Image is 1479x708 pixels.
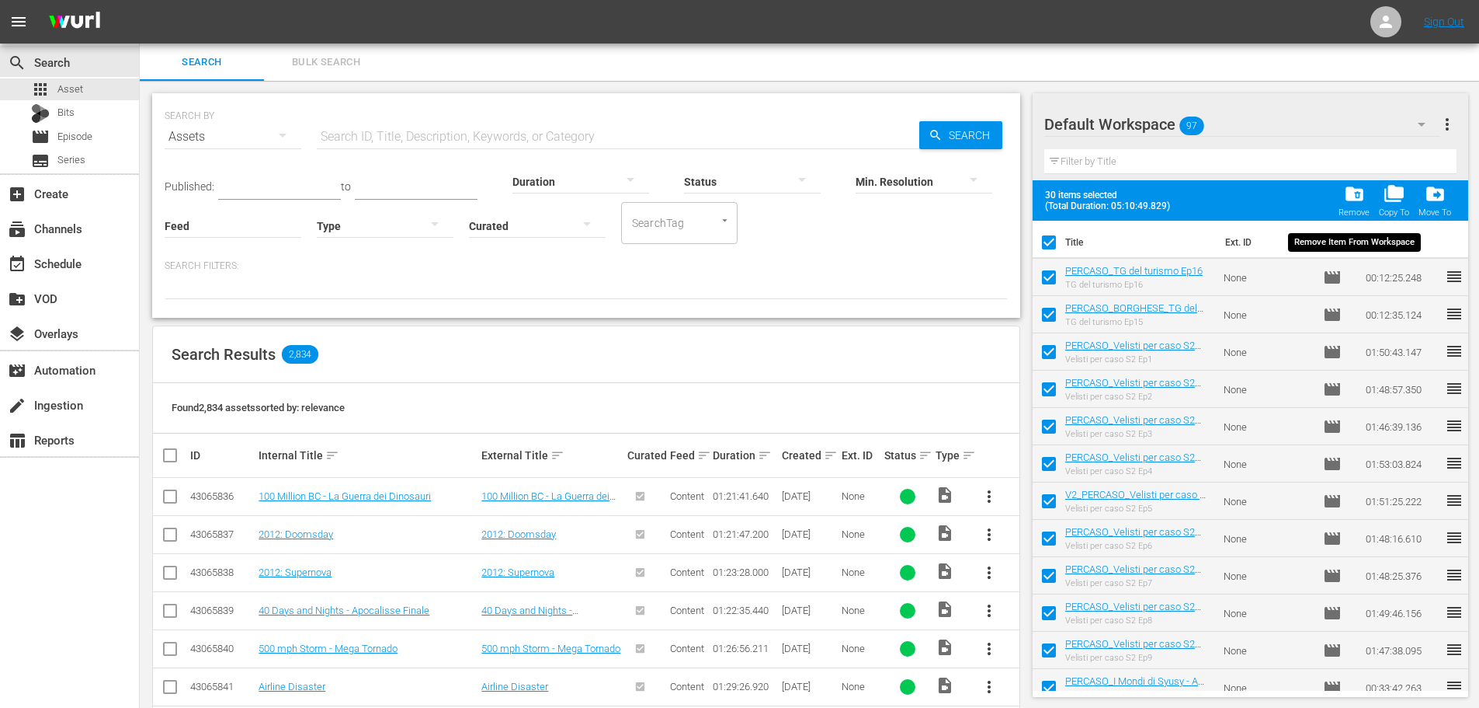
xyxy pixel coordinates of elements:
[1359,483,1445,520] td: 01:51:25.222
[842,681,880,692] div: None
[1323,567,1342,585] span: Episode
[1418,208,1451,218] div: Move To
[1374,179,1414,222] button: Copy To
[550,448,564,462] span: sort
[57,105,75,120] span: Bits
[1438,115,1456,134] span: more_vert
[1445,379,1463,398] span: reorder
[824,448,838,462] span: sort
[1445,603,1463,622] span: reorder
[1217,483,1317,520] td: None
[8,54,26,72] span: Search
[481,605,578,628] a: 40 Days and Nights - Apocalisse Finale
[1323,604,1342,623] span: Episode
[697,448,711,462] span: sort
[165,180,214,193] span: Published:
[1359,296,1445,333] td: 00:12:35.124
[1424,16,1464,28] a: Sign Out
[970,668,1008,706] button: more_vert
[481,567,554,578] a: 2012: Supernova
[1425,183,1446,204] span: drive_file_move
[1445,491,1463,510] span: reorder
[1445,678,1463,696] span: reorder
[980,563,998,582] span: more_vert
[31,152,50,170] span: Series
[943,121,1002,149] span: Search
[1065,377,1201,400] a: PERCASO_Velisti per caso S2 Ep2
[1445,640,1463,659] span: reorder
[936,562,954,581] span: Video
[481,681,548,692] a: Airline Disaster
[1445,566,1463,584] span: reorder
[936,486,954,504] span: Video
[936,676,954,695] span: Video
[970,554,1008,591] button: more_vert
[190,681,254,692] div: 43065841
[713,528,776,540] div: 01:21:47.200
[8,325,26,344] span: Overlays
[1323,305,1342,324] span: Episode
[970,478,1008,515] button: more_vert
[884,446,931,465] div: Status
[670,528,704,540] span: Content
[190,567,254,578] div: 43065838
[1379,208,1409,218] div: Copy To
[8,220,26,239] span: Channels
[782,490,837,502] div: [DATE]
[190,605,254,616] div: 43065839
[980,525,998,544] span: more_vert
[1217,333,1317,371] td: None
[980,602,998,620] span: more_vert
[1065,690,1212,700] div: I Mondi di Syusy - A Cuba in camper
[259,643,398,654] a: 500 mph Storm - Mega Tornado
[918,448,932,462] span: sort
[1314,221,1356,264] th: Type
[962,448,976,462] span: sort
[980,678,998,696] span: more_vert
[481,446,623,465] div: External Title
[190,490,254,502] div: 43065836
[31,127,50,146] span: Episode
[1323,380,1342,399] span: Episode
[1356,221,1449,264] th: Duration
[273,54,379,71] span: Bulk Search
[1065,653,1212,663] div: Velisti per caso S2 Ep9
[1323,678,1342,697] span: Episode
[31,80,50,99] span: Asset
[259,567,332,578] a: 2012: Supernova
[713,605,776,616] div: 01:22:35.440
[1065,578,1212,588] div: Velisti per caso S2 Ep7
[713,567,776,578] div: 01:23:28.000
[1359,632,1445,669] td: 01:47:38.095
[1323,268,1342,287] span: Episode
[1323,417,1342,436] span: Episode
[1217,259,1317,296] td: None
[970,592,1008,630] button: more_vert
[259,605,429,616] a: 40 Days and Nights - Apocalisse Finale
[165,260,1008,273] p: Search Filters:
[936,446,965,465] div: Type
[1065,638,1201,661] a: PERCASO_Velisti per caso S2 Ep9
[980,640,998,658] span: more_vert
[1445,528,1463,547] span: reorder
[8,185,26,204] span: Create
[1323,529,1342,548] span: Episode
[1065,563,1201,587] a: PERCASO_Velisti per caso S2 Ep7
[842,567,880,578] div: None
[1216,221,1314,264] th: Ext. ID
[1065,541,1212,551] div: Velisti per caso S2 Ep6
[1065,429,1212,439] div: Velisti per caso S2 Ep3
[57,129,92,145] span: Episode
[782,643,837,654] div: [DATE]
[713,643,776,654] div: 01:26:56.211
[1445,454,1463,473] span: reorder
[1065,526,1201,549] a: PERCASO_Velisti per caso S2 Ep6
[842,605,880,616] div: None
[670,446,708,465] div: Feed
[8,396,26,415] span: Ingestion
[980,487,998,506] span: more_vert
[1065,504,1212,514] div: Velisti per caso S2 Ep5
[1359,408,1445,445] td: 01:46:39.136
[670,643,704,654] span: Content
[1217,557,1317,595] td: None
